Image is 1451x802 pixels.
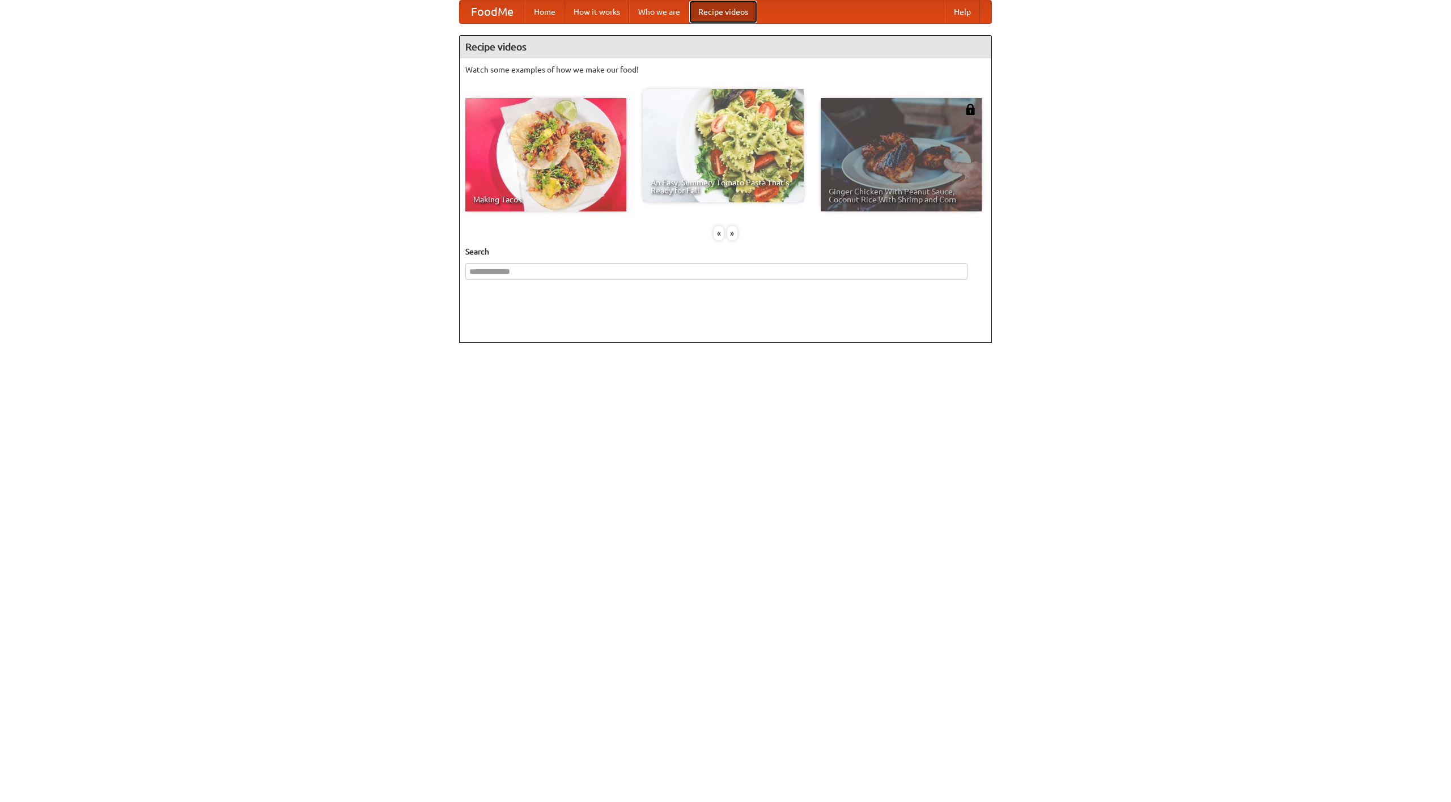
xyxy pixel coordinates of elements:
h4: Recipe videos [460,36,991,58]
a: Home [525,1,565,23]
a: Who we are [629,1,689,23]
a: Recipe videos [689,1,757,23]
a: Help [945,1,980,23]
div: « [714,226,724,240]
a: Making Tacos [465,98,626,211]
h5: Search [465,246,986,257]
a: An Easy, Summery Tomato Pasta That's Ready for Fall [643,89,804,202]
span: An Easy, Summery Tomato Pasta That's Ready for Fall [651,179,796,194]
span: Making Tacos [473,196,618,203]
div: » [727,226,737,240]
p: Watch some examples of how we make our food! [465,64,986,75]
img: 483408.png [965,104,976,115]
a: FoodMe [460,1,525,23]
a: How it works [565,1,629,23]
